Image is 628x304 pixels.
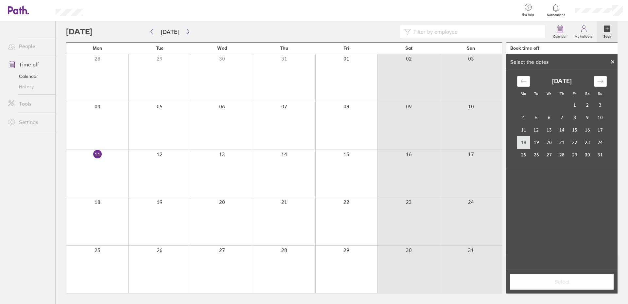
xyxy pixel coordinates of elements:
td: Thursday, August 14, 2025 [555,124,568,136]
td: Saturday, August 2, 2025 [581,99,594,111]
div: Move forward to switch to the next month. [594,76,607,87]
small: We [547,91,551,96]
button: Select [510,274,614,290]
span: Fri [343,45,349,51]
td: Saturday, August 30, 2025 [581,149,594,161]
span: Sat [405,45,412,51]
a: Notifications [545,3,567,17]
span: Get help [517,13,539,17]
td: Tuesday, August 26, 2025 [530,149,543,161]
label: Calendar [549,33,571,39]
td: Tuesday, August 19, 2025 [530,136,543,149]
small: Tu [534,91,538,96]
td: Thursday, August 7, 2025 [555,111,568,124]
td: Monday, August 18, 2025 [517,136,530,149]
small: Th [560,91,564,96]
td: Sunday, August 3, 2025 [594,99,606,111]
span: Wed [217,45,227,51]
span: Mon [93,45,102,51]
td: Tuesday, August 12, 2025 [530,124,543,136]
td: Thursday, August 28, 2025 [555,149,568,161]
a: History [3,81,55,92]
a: My holidays [571,21,597,42]
td: Wednesday, August 20, 2025 [543,136,555,149]
td: Saturday, August 16, 2025 [581,124,594,136]
td: Friday, August 15, 2025 [568,124,581,136]
a: Calendar [3,71,55,81]
a: Calendar [549,21,571,42]
span: Sun [467,45,475,51]
a: Settings [3,116,55,129]
button: [DATE] [156,27,184,37]
td: Wednesday, August 6, 2025 [543,111,555,124]
span: Tue [156,45,164,51]
a: Book [597,21,618,42]
span: Thu [280,45,288,51]
div: Move backward to switch to the previous month. [517,76,530,87]
span: Notifications [545,13,567,17]
div: Calendar [510,70,614,169]
input: Filter by employee [411,26,541,38]
td: Sunday, August 10, 2025 [594,111,606,124]
td: Saturday, August 23, 2025 [581,136,594,149]
label: My holidays [571,33,597,39]
strong: [DATE] [552,78,572,85]
td: Sunday, August 17, 2025 [594,124,606,136]
small: Sa [585,91,589,96]
td: Monday, August 25, 2025 [517,149,530,161]
small: Mo [521,91,526,96]
td: Friday, August 22, 2025 [568,136,581,149]
td: Wednesday, August 13, 2025 [543,124,555,136]
td: Friday, August 1, 2025 [568,99,581,111]
td: Sunday, August 24, 2025 [594,136,606,149]
a: People [3,40,55,53]
td: Tuesday, August 5, 2025 [530,111,543,124]
a: Tools [3,97,55,110]
small: Fr [573,91,576,96]
label: Book [600,33,615,39]
div: Book time off [510,45,539,51]
span: Select [515,279,609,285]
td: Monday, August 11, 2025 [517,124,530,136]
div: Select the dates [506,59,552,65]
td: Wednesday, August 27, 2025 [543,149,555,161]
a: Time off [3,58,55,71]
td: Saturday, August 9, 2025 [581,111,594,124]
td: Monday, August 4, 2025 [517,111,530,124]
td: Friday, August 8, 2025 [568,111,581,124]
td: Friday, August 29, 2025 [568,149,581,161]
small: Su [598,91,602,96]
td: Sunday, August 31, 2025 [594,149,606,161]
td: Thursday, August 21, 2025 [555,136,568,149]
